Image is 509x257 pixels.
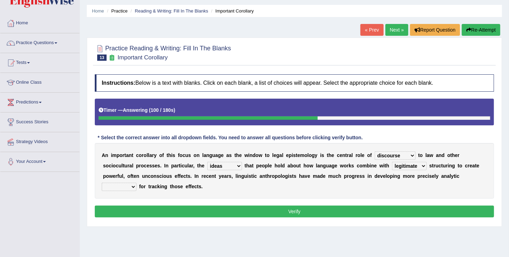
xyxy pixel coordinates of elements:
[129,152,132,158] b: n
[204,152,207,158] b: a
[215,173,216,179] b: t
[166,173,169,179] b: u
[0,33,80,51] a: Practice Questions
[139,163,141,168] b: r
[357,163,360,168] b: c
[259,152,262,158] b: w
[250,152,253,158] b: n
[429,163,432,168] b: s
[272,152,274,158] b: l
[362,163,367,168] b: m
[175,173,177,179] b: e
[349,152,352,158] b: a
[244,173,247,179] b: u
[317,163,320,168] b: a
[286,152,289,158] b: e
[475,163,477,168] b: t
[328,152,332,158] b: h
[95,74,494,92] h4: Below is a text with blanks. Click on each blank, a list of choices will appear. Select the appro...
[136,173,140,179] b: n
[108,55,116,61] small: Exam occurring question
[157,163,160,168] b: s
[186,173,188,179] b: t
[327,152,329,158] b: t
[166,163,169,168] b: n
[169,173,172,179] b: s
[340,163,344,168] b: w
[155,163,158,168] b: e
[184,163,187,168] b: u
[323,163,326,168] b: g
[239,152,242,158] b: e
[209,152,212,158] b: g
[371,163,374,168] b: n
[256,152,259,158] b: o
[127,173,131,179] b: o
[270,173,272,179] b: r
[275,163,278,168] b: h
[144,152,147,158] b: o
[113,163,116,168] b: o
[309,163,313,168] b: w
[269,163,272,168] b: e
[102,152,105,158] b: A
[123,152,124,158] b: r
[103,173,106,179] b: p
[183,152,185,158] b: c
[129,163,132,168] b: a
[296,152,298,158] b: t
[92,8,104,14] a: Home
[282,152,283,158] b: l
[111,163,113,168] b: i
[272,173,275,179] b: o
[164,163,166,168] b: I
[117,173,119,179] b: f
[443,163,446,168] b: u
[420,152,423,158] b: o
[171,163,174,168] b: p
[459,163,462,168] b: o
[221,152,224,158] b: e
[439,163,441,168] b: c
[105,8,127,14] li: Practice
[370,163,371,168] b: i
[340,152,342,158] b: e
[303,163,307,168] b: h
[370,152,372,158] b: f
[196,173,199,179] b: n
[0,132,80,150] a: Strategy Videos
[123,173,125,179] b: ,
[234,152,236,158] b: t
[95,134,366,141] div: * Select the correct answer into all dropdown fields. You need to answer all questions before cli...
[126,152,129,158] b: a
[267,173,270,179] b: h
[193,163,194,168] b: ,
[253,152,256,158] b: d
[298,152,300,158] b: e
[134,173,136,179] b: e
[177,173,179,179] b: f
[148,152,149,158] b: l
[183,173,186,179] b: c
[259,163,262,168] b: e
[425,152,427,158] b: l
[262,163,265,168] b: o
[362,152,365,158] b: e
[320,152,322,158] b: i
[160,163,161,168] b: .
[116,173,117,179] b: r
[209,173,211,179] b: e
[174,163,177,168] b: a
[465,163,468,168] b: c
[149,152,152,158] b: a
[379,163,383,168] b: w
[449,163,452,168] b: n
[177,163,179,168] b: r
[279,152,282,158] b: a
[434,163,435,168] b: r
[197,163,199,168] b: t
[178,152,180,158] b: f
[106,173,109,179] b: o
[215,152,218,158] b: a
[254,173,257,179] b: c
